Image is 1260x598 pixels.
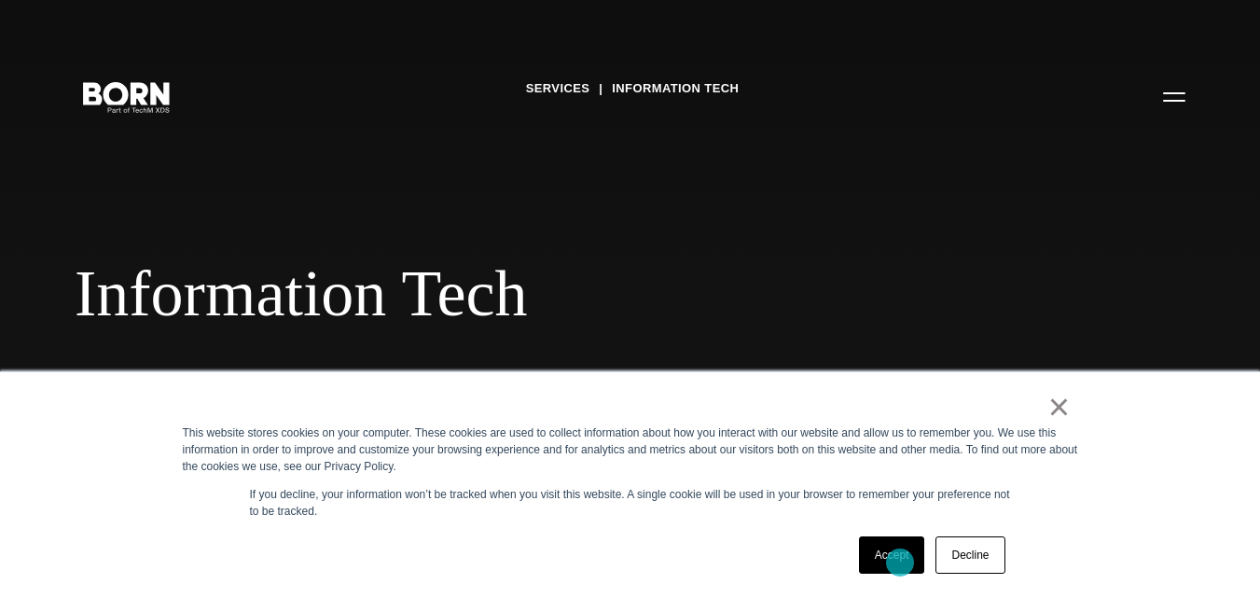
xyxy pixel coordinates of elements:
[526,75,590,103] a: Services
[250,486,1011,520] p: If you decline, your information won’t be tracked when you visit this website. A single cookie wi...
[1152,76,1197,116] button: Open
[859,536,925,574] a: Accept
[935,536,1004,574] a: Decline
[75,256,1138,332] div: Information Tech
[1048,398,1071,415] a: ×
[183,424,1078,475] div: This website stores cookies on your computer. These cookies are used to collect information about...
[612,75,739,103] a: Information Tech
